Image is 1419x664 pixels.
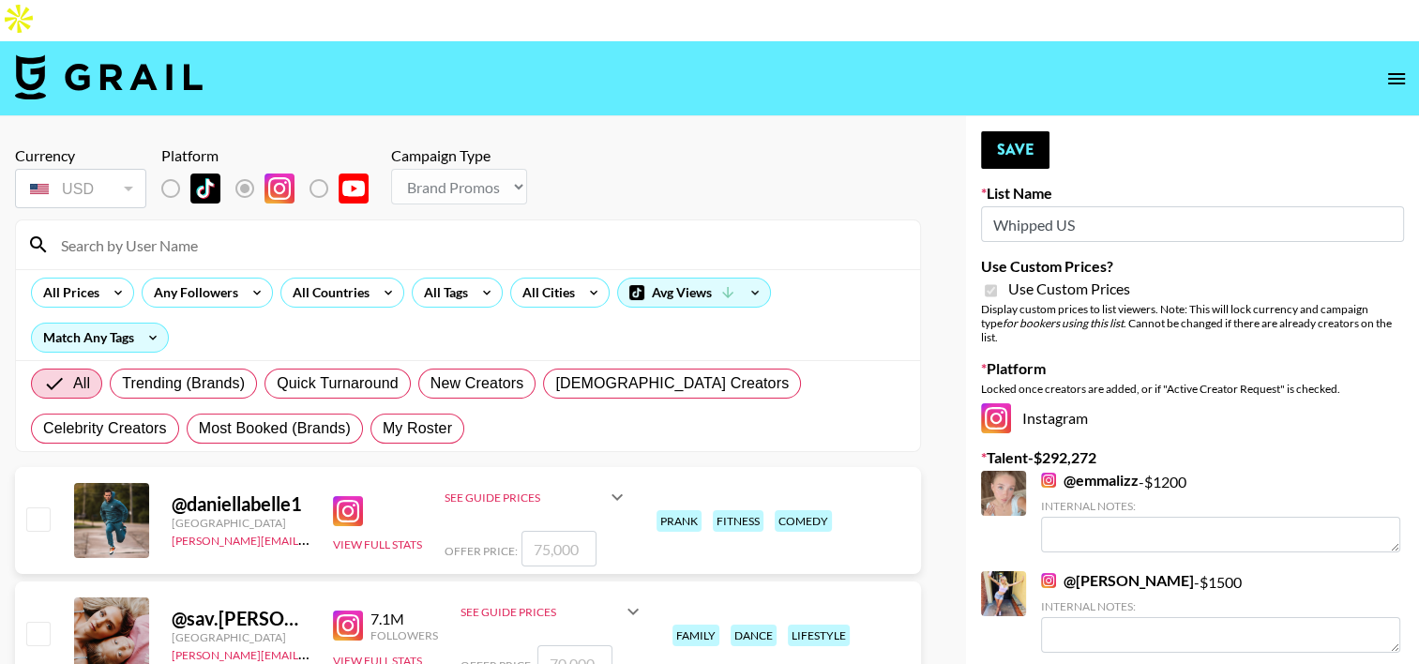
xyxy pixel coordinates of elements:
span: All [73,372,90,395]
a: @[PERSON_NAME] [1041,571,1194,590]
div: @ daniellabelle1 [172,492,310,516]
div: Any Followers [143,279,242,307]
div: - $ 1200 [1041,471,1400,552]
span: Offer Price: [445,544,518,558]
div: USD [19,173,143,205]
a: @emmalizz [1041,471,1139,490]
label: Use Custom Prices? [981,257,1404,276]
a: [PERSON_NAME][EMAIL_ADDRESS][DOMAIN_NAME] [172,644,449,662]
div: Match Any Tags [32,324,168,352]
em: for bookers using this list [1003,316,1124,330]
img: Instagram [1041,573,1056,588]
div: See Guide Prices [445,490,606,505]
button: open drawer [1378,60,1415,98]
div: See Guide Prices [460,589,644,634]
span: Celebrity Creators [43,417,167,440]
input: Search by User Name [50,230,909,260]
div: Avg Views [618,279,770,307]
div: prank [657,510,702,532]
div: Platform [161,146,384,165]
span: My Roster [383,417,452,440]
span: Trending (Brands) [122,372,245,395]
div: See Guide Prices [445,475,628,520]
div: Instagram [981,403,1404,433]
button: View Full Stats [333,537,422,551]
div: [GEOGRAPHIC_DATA] [172,630,310,644]
div: Campaign Type [391,146,527,165]
img: YouTube [339,174,369,204]
div: [GEOGRAPHIC_DATA] [172,516,310,530]
label: Talent - $ 292,272 [981,448,1404,467]
span: Most Booked (Brands) [199,417,351,440]
img: Instagram [981,403,1011,433]
img: TikTok [190,174,220,204]
div: @ sav.[PERSON_NAME] [172,607,310,630]
div: Followers [370,628,438,642]
button: Save [981,131,1049,169]
img: Instagram [264,174,294,204]
label: Platform [981,359,1404,378]
span: Use Custom Prices [1008,279,1130,298]
span: New Creators [430,372,524,395]
a: [PERSON_NAME][EMAIL_ADDRESS][DOMAIN_NAME] [172,530,449,548]
img: Grail Talent [15,54,203,99]
span: [DEMOGRAPHIC_DATA] Creators [555,372,789,395]
div: Currency [15,146,146,165]
div: All Cities [511,279,579,307]
div: All Tags [413,279,472,307]
div: family [672,625,719,646]
div: dance [731,625,777,646]
div: All Countries [281,279,373,307]
div: Currency is locked to USD [15,165,146,212]
div: Internal Notes: [1041,499,1400,513]
div: Locked once creators are added, or if "Active Creator Request" is checked. [981,382,1404,396]
input: 75,000 [521,531,596,566]
div: Internal Notes: [1041,599,1400,613]
div: 7.1M [370,610,438,628]
div: comedy [775,510,832,532]
span: Quick Turnaround [277,372,399,395]
div: All Prices [32,279,103,307]
div: - $ 1500 [1041,571,1400,653]
label: List Name [981,184,1404,203]
img: Instagram [333,496,363,526]
div: List locked to Instagram. [161,169,384,208]
div: fitness [713,510,763,532]
img: Instagram [333,611,363,641]
div: Display custom prices to list viewers. Note: This will lock currency and campaign type . Cannot b... [981,302,1404,344]
div: See Guide Prices [460,605,622,619]
img: Instagram [1041,473,1056,488]
div: lifestyle [788,625,850,646]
